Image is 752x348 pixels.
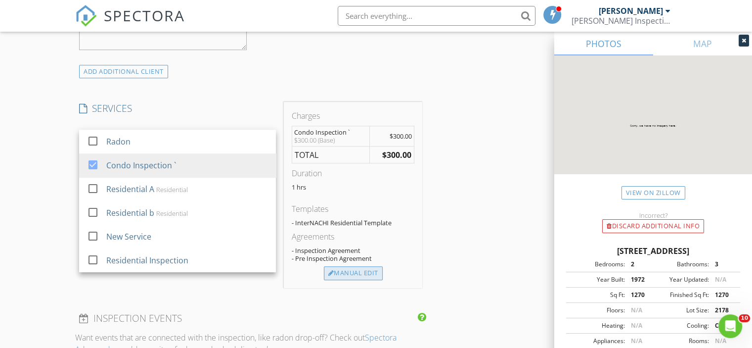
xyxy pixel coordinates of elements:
div: Duration [292,167,414,179]
div: Lot Size: [653,306,709,315]
div: [STREET_ADDRESS] [566,245,740,257]
div: Rooms: [653,337,709,346]
div: Year Updated: [653,275,709,284]
div: [PERSON_NAME] [599,6,663,16]
div: Residential [156,186,188,194]
span: 10 [739,314,750,322]
h4: SERVICES [79,102,276,115]
div: 1270 [709,291,737,299]
a: MAP [653,32,752,55]
img: The Best Home Inspection Software - Spectora [75,5,97,27]
div: Residential [156,209,188,217]
div: Agreements [292,231,414,243]
div: 2178 [709,306,737,315]
div: Sq Ft: [569,291,625,299]
div: Bathrooms: [653,260,709,269]
div: Residential b [106,207,154,219]
td: TOTAL [292,146,370,163]
div: Year Built: [569,275,625,284]
div: - Pre Inspection Agreement [292,254,414,262]
div: - InterNACHI Residential Template [292,219,414,227]
a: SPECTORA [75,13,185,34]
span: SPECTORA [104,5,185,26]
a: PHOTOS [554,32,653,55]
div: Floors: [569,306,625,315]
h4: INSPECTION EVENTS [79,312,422,325]
div: Condo Inspection ` [294,128,367,136]
div: Charges [292,110,414,122]
div: - Inspection Agreement [292,247,414,254]
div: CENTRAL [709,321,737,330]
p: 1 hrs [292,183,414,191]
a: View on Zillow [621,186,685,199]
div: Bedrooms: [569,260,625,269]
div: Discard Additional info [602,219,704,233]
div: Manual Edit [324,266,383,280]
div: ADD ADDITIONAL client [79,65,168,78]
div: 3 [709,260,737,269]
span: N/A [715,337,726,345]
div: Heating: [569,321,625,330]
div: Templates [292,203,414,215]
span: N/A [715,275,726,284]
div: Condo Inspection ` [106,159,176,171]
strong: $300.00 [382,149,411,160]
div: Incorrect? [554,211,752,219]
span: N/A [631,321,642,330]
input: Search everything... [338,6,535,26]
img: streetview [554,55,752,198]
span: N/A [631,306,642,314]
div: Radon [106,136,131,148]
div: 1972 [625,275,653,284]
div: Appliances: [569,337,625,346]
div: Cooling: [653,321,709,330]
div: 1270 [625,291,653,299]
div: Finished Sq Ft: [653,291,709,299]
div: New Service [106,231,151,243]
span: $300.00 [390,132,412,141]
div: Residential A [106,183,154,195]
span: N/A [631,337,642,345]
div: Lenny Rose Inspections LLC [572,16,670,26]
iframe: Intercom live chat [718,314,742,338]
div: Residential Inspection [106,254,188,266]
div: $300.00 (Base) [294,136,367,144]
div: 2 [625,260,653,269]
